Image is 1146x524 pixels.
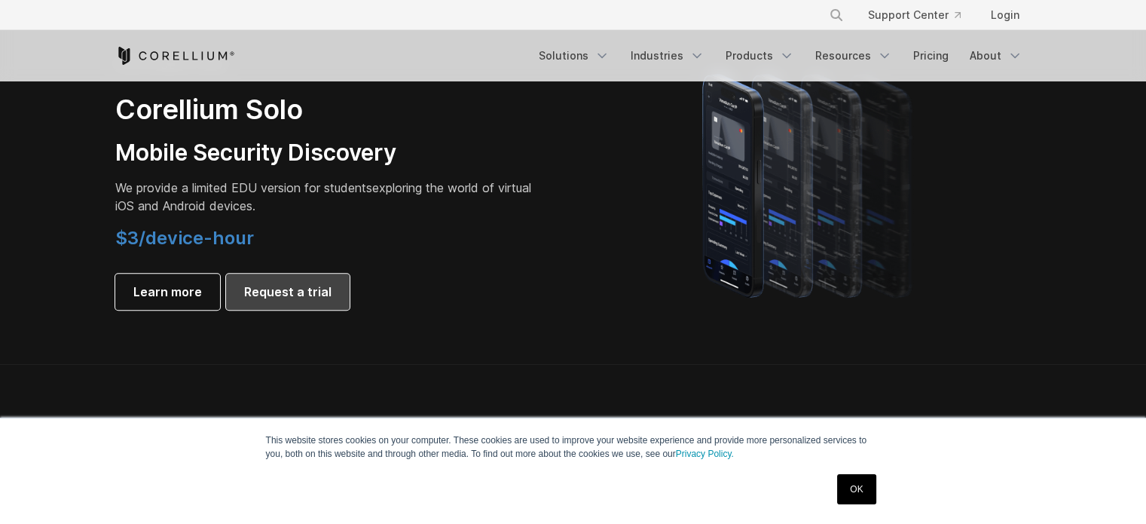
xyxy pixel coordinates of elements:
span: $3/device-hour [115,227,254,249]
a: Learn more [115,274,220,310]
a: Corellium Home [115,47,235,65]
div: Navigation Menu [811,2,1031,29]
a: Solutions [530,42,619,69]
a: Pricing [904,42,958,69]
a: OK [837,474,876,504]
span: Request a trial [244,283,332,301]
p: This website stores cookies on your computer. These cookies are used to improve your website expe... [266,434,881,461]
a: Products [717,42,803,69]
a: Request a trial [226,274,350,310]
a: Privacy Policy. [676,449,734,459]
span: We provide a limited EDU version for students [115,180,372,195]
span: Learn more [133,283,202,301]
p: exploring the world of virtual iOS and Android devices. [115,179,537,215]
a: About [961,42,1031,69]
a: Support Center [856,2,973,29]
div: Navigation Menu [530,42,1031,69]
a: Industries [622,42,714,69]
h3: Mobile Security Discovery [115,139,537,167]
a: Resources [806,42,901,69]
img: A lineup of four iPhone models becoming more gradient and blurred [672,52,947,316]
button: Search [823,2,850,29]
a: Login [979,2,1031,29]
h2: Corellium Solo [115,93,537,127]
